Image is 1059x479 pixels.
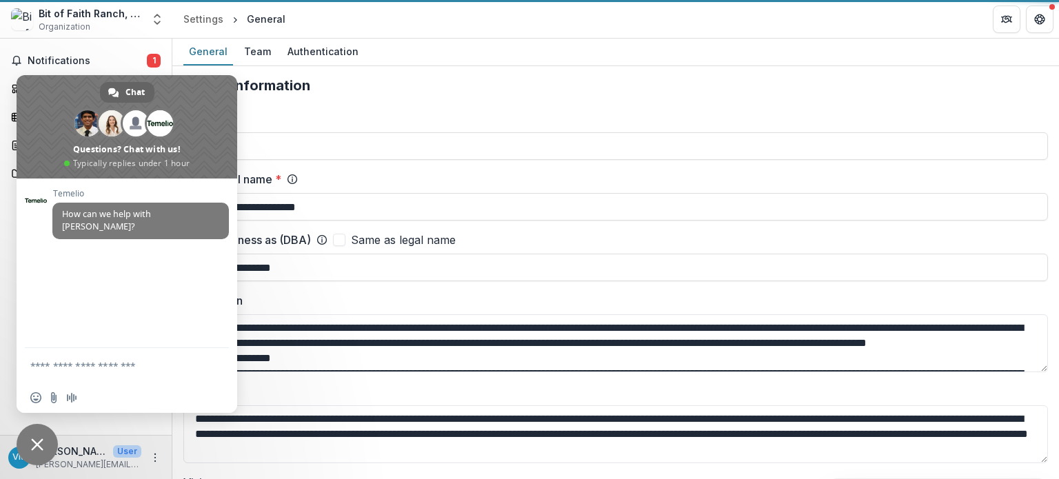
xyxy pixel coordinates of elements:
[993,6,1020,33] button: Partners
[183,39,233,65] a: General
[52,189,229,198] span: Temelio
[36,444,108,458] p: [PERSON_NAME]
[183,383,1040,400] label: Mission
[125,82,145,103] span: Chat
[183,232,311,248] label: Doing business as (DBA)
[178,9,229,29] a: Settings
[183,292,1040,309] label: Description
[6,162,166,185] a: Documents
[113,445,141,458] p: User
[148,6,167,33] button: Open entity switcher
[17,424,58,465] div: Close chat
[147,449,163,466] button: More
[39,21,90,33] span: Organization
[239,39,276,65] a: Team
[66,392,77,403] span: Audio message
[282,41,364,61] div: Authentication
[351,232,456,248] span: Same as legal name
[183,41,233,61] div: General
[147,54,161,68] span: 1
[30,360,193,372] textarea: Compose your message...
[28,55,147,67] span: Notifications
[12,453,26,462] div: Vikki Mioduszewski
[6,50,166,72] button: Notifications1
[247,12,285,26] div: General
[30,392,41,403] span: Insert an emoji
[239,41,276,61] div: Team
[48,392,59,403] span: Send a file
[6,105,166,128] a: Tasks
[183,77,1048,94] h2: Profile information
[282,39,364,65] a: Authentication
[178,9,291,29] nav: breadcrumb
[183,12,223,26] div: Settings
[39,6,142,21] div: Bit of Faith Ranch, Inc.
[1026,6,1053,33] button: Get Help
[6,134,166,156] a: Proposals
[100,82,154,103] div: Chat
[36,458,141,471] p: [PERSON_NAME][EMAIL_ADDRESS][PERSON_NAME][DOMAIN_NAME]
[6,77,166,100] a: Dashboard
[62,208,151,232] span: How can we help with [PERSON_NAME]?
[11,8,33,30] img: Bit of Faith Ranch, Inc.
